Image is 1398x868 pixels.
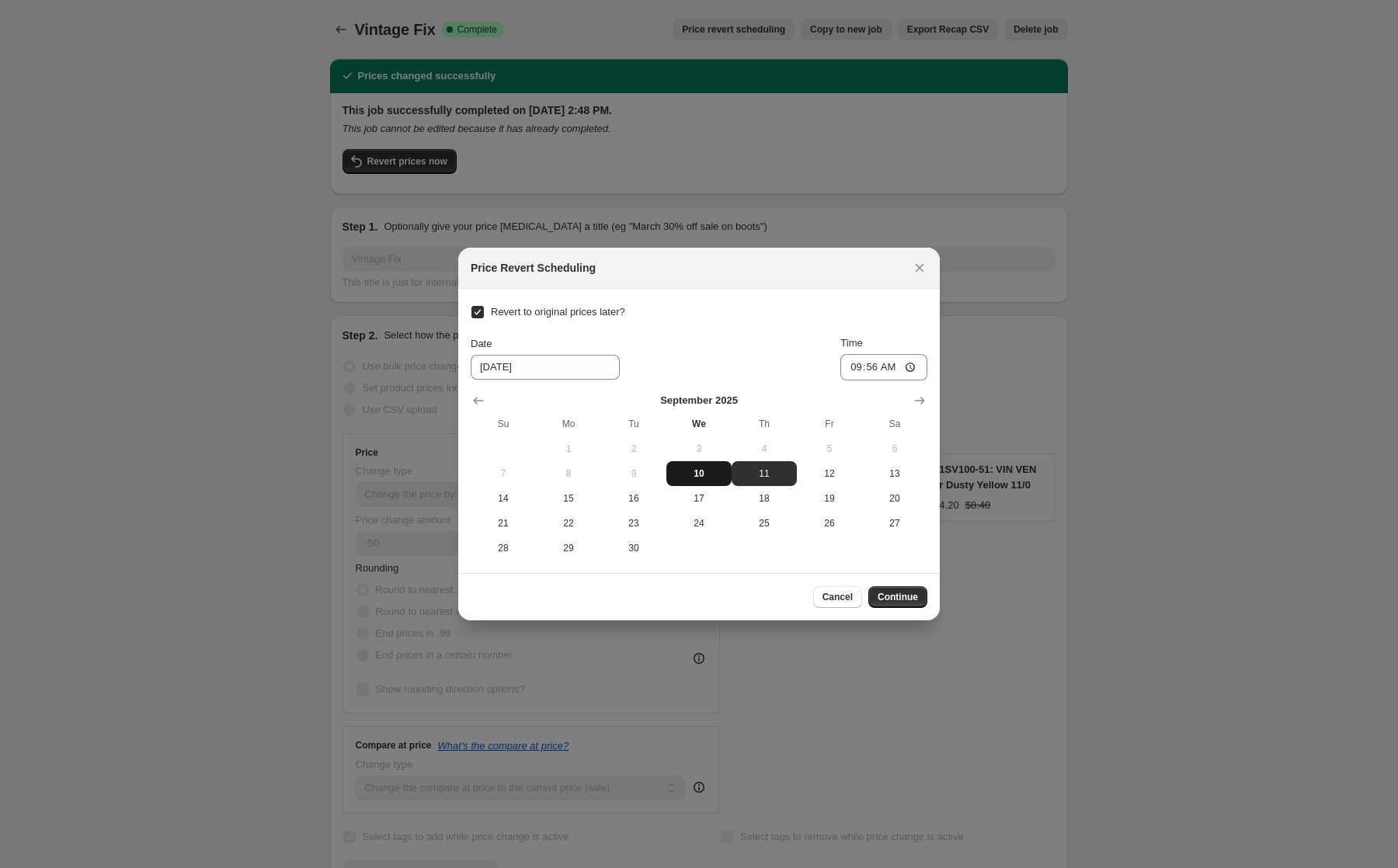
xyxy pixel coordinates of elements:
[673,443,725,455] span: 3
[471,338,492,349] span: Date
[803,467,856,480] span: 12
[607,467,660,480] span: 9
[601,461,666,486] button: Tuesday September 9 2025
[471,260,596,276] h2: Price Revert Scheduling
[738,418,791,430] span: Th
[536,536,601,561] button: Monday September 29 2025
[673,467,725,480] span: 10
[803,443,856,455] span: 5
[471,536,536,561] button: Sunday September 28 2025
[666,511,732,536] button: Wednesday September 24 2025
[536,436,601,461] button: Monday September 1 2025
[666,411,732,436] th: Wednesday
[477,542,530,554] span: 28
[666,436,732,461] button: Wednesday September 3 2025
[607,443,660,455] span: 2
[732,461,797,486] button: Thursday September 11 2025
[909,390,930,411] button: Show next month, October 2025
[813,586,862,608] button: Cancel
[673,418,725,430] span: We
[601,536,666,561] button: Tuesday September 30 2025
[738,492,791,505] span: 18
[542,542,595,554] span: 29
[601,436,666,461] button: Tuesday September 2 2025
[738,467,791,480] span: 11
[673,517,725,529] span: 24
[868,492,921,505] span: 20
[862,511,927,536] button: Saturday September 27 2025
[822,591,853,603] span: Cancel
[536,511,601,536] button: Monday September 22 2025
[601,511,666,536] button: Tuesday September 23 2025
[536,461,601,486] button: Monday September 8 2025
[542,443,595,455] span: 1
[797,461,862,486] button: Friday September 12 2025
[868,467,921,480] span: 13
[797,511,862,536] button: Friday September 26 2025
[666,486,732,511] button: Wednesday September 17 2025
[797,436,862,461] button: Friday September 5 2025
[803,492,856,505] span: 19
[601,486,666,511] button: Tuesday September 16 2025
[477,467,530,480] span: 7
[607,542,660,554] span: 30
[471,355,620,380] input: 9/10/2025
[536,411,601,436] th: Monday
[471,511,536,536] button: Sunday September 21 2025
[471,411,536,436] th: Sunday
[601,411,666,436] th: Tuesday
[468,390,489,411] button: Show previous month, August 2025
[797,486,862,511] button: Friday September 19 2025
[840,337,862,349] span: Time
[840,354,927,380] input: 12:00
[542,492,595,505] span: 15
[738,517,791,529] span: 25
[862,461,927,486] button: Saturday September 13 2025
[491,306,625,318] span: Revert to original prices later?
[797,411,862,436] th: Friday
[477,418,530,430] span: Su
[471,486,536,511] button: Sunday September 14 2025
[732,411,797,436] th: Thursday
[868,586,927,608] button: Continue
[471,461,536,486] button: Sunday September 7 2025
[732,486,797,511] button: Thursday September 18 2025
[868,517,921,529] span: 27
[878,591,918,603] span: Continue
[607,418,660,430] span: Tu
[862,411,927,436] th: Saturday
[536,486,601,511] button: Monday September 15 2025
[542,517,595,529] span: 22
[542,467,595,480] span: 8
[862,436,927,461] button: Saturday September 6 2025
[868,443,921,455] span: 6
[542,418,595,430] span: Mo
[909,257,930,279] button: Close
[868,418,921,430] span: Sa
[607,492,660,505] span: 16
[732,511,797,536] button: Thursday September 25 2025
[732,436,797,461] button: Thursday September 4 2025
[862,486,927,511] button: Saturday September 20 2025
[738,443,791,455] span: 4
[666,461,732,486] button: Today Wednesday September 10 2025
[673,492,725,505] span: 17
[803,418,856,430] span: Fr
[607,517,660,529] span: 23
[477,492,530,505] span: 14
[803,517,856,529] span: 26
[477,517,530,529] span: 21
